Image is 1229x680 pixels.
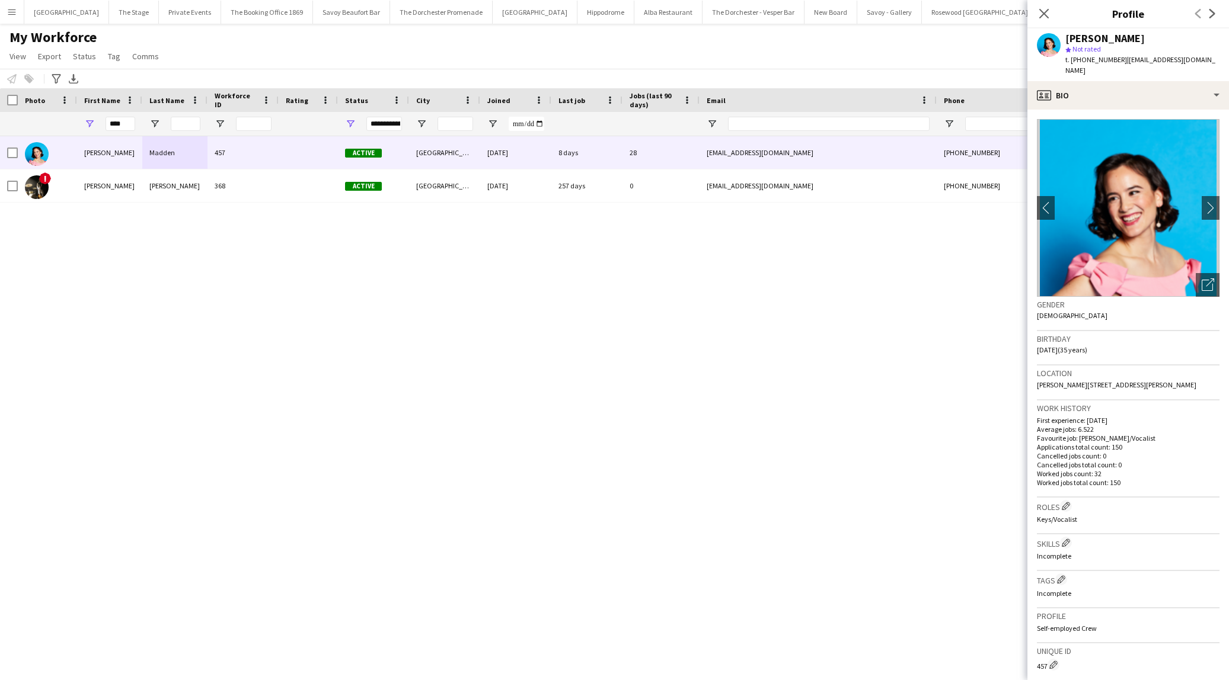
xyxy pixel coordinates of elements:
h3: Skills [1037,537,1220,549]
h3: Location [1037,368,1220,379]
span: Phone [944,96,965,105]
h3: Unique ID [1037,646,1220,656]
button: Rosewood [GEOGRAPHIC_DATA] [922,1,1038,24]
span: [DATE] (35 years) [1037,345,1087,354]
p: Incomplete [1037,589,1220,598]
button: Open Filter Menu [944,118,955,129]
div: [PERSON_NAME] [1065,33,1145,44]
span: ! [39,172,51,184]
img: Frances Madden [25,142,49,166]
p: Incomplete [1037,551,1220,560]
button: Alba Restaurant [634,1,703,24]
button: The Booking Office 1869 [221,1,313,24]
a: Comms [127,49,164,64]
button: The Dorchester - Vesper Bar [703,1,805,24]
button: Open Filter Menu [84,118,95,129]
h3: Work history [1037,403,1220,413]
h3: Roles [1037,500,1220,512]
span: Active [345,182,382,191]
input: Phone Filter Input [965,117,1081,131]
h3: Profile [1027,6,1229,21]
input: Joined Filter Input [509,117,544,131]
button: [GEOGRAPHIC_DATA] [24,1,109,24]
div: 257 days [551,169,623,202]
button: Savoy Beaufort Bar [313,1,390,24]
div: [PHONE_NUMBER] [937,136,1088,169]
div: [GEOGRAPHIC_DATA] [409,136,480,169]
div: [PERSON_NAME] [77,136,142,169]
div: 0 [623,169,700,202]
input: Workforce ID Filter Input [236,117,272,131]
p: Cancelled jobs total count: 0 [1037,460,1220,469]
button: Hippodrome [577,1,634,24]
div: 8 days [551,136,623,169]
button: The Dorchester Promenade [390,1,493,24]
span: Workforce ID [215,91,257,109]
span: Status [73,51,96,62]
p: Worked jobs total count: 150 [1037,478,1220,487]
button: Open Filter Menu [345,118,356,129]
p: Average jobs: 6.522 [1037,425,1220,434]
input: Email Filter Input [728,117,930,131]
div: Bio [1027,81,1229,110]
a: Status [68,49,101,64]
p: Worked jobs count: 32 [1037,469,1220,478]
span: | [EMAIL_ADDRESS][DOMAIN_NAME] [1065,55,1215,75]
div: 457 [1037,659,1220,671]
h3: Tags [1037,573,1220,586]
div: 368 [208,169,279,202]
div: [PERSON_NAME] [77,169,142,202]
button: Open Filter Menu [416,118,427,129]
div: [DATE] [480,169,551,202]
div: Open photos pop-in [1196,273,1220,297]
button: Private Events [159,1,221,24]
button: Open Filter Menu [487,118,498,129]
p: First experience: [DATE] [1037,416,1220,425]
button: Open Filter Menu [707,118,717,129]
span: View [9,51,26,62]
div: [PERSON_NAME] [142,169,208,202]
div: 457 [208,136,279,169]
div: [DATE] [480,136,551,169]
p: Applications total count: 150 [1037,442,1220,451]
span: Tag [108,51,120,62]
span: My Workforce [9,28,97,46]
app-action-btn: Advanced filters [49,72,63,86]
span: First Name [84,96,120,105]
span: Not rated [1072,44,1101,53]
p: Self-employed Crew [1037,624,1220,633]
div: [EMAIL_ADDRESS][DOMAIN_NAME] [700,169,937,202]
div: [GEOGRAPHIC_DATA] [409,169,480,202]
input: City Filter Input [438,117,473,131]
div: 28 [623,136,700,169]
span: Active [345,149,382,158]
div: [PHONE_NUMBER] [937,169,1088,202]
span: City [416,96,430,105]
button: Open Filter Menu [215,118,225,129]
p: Cancelled jobs count: 0 [1037,451,1220,460]
img: Crew avatar or photo [1037,119,1220,297]
button: [GEOGRAPHIC_DATA] [493,1,577,24]
span: Photo [25,96,45,105]
span: Email [707,96,726,105]
p: Favourite job: [PERSON_NAME]/Vocalist [1037,434,1220,442]
span: Jobs (last 90 days) [630,91,678,109]
input: Last Name Filter Input [171,117,200,131]
span: Keys/Vocalist [1037,515,1077,524]
app-action-btn: Export XLSX [66,72,81,86]
a: Export [33,49,66,64]
h3: Gender [1037,299,1220,310]
button: New Board [805,1,857,24]
h3: Profile [1037,611,1220,621]
button: Savoy - Gallery [857,1,922,24]
span: Status [345,96,368,105]
span: [DEMOGRAPHIC_DATA] [1037,311,1107,320]
button: The Stage [109,1,159,24]
div: Madden [142,136,208,169]
input: First Name Filter Input [106,117,135,131]
span: Comms [132,51,159,62]
a: Tag [103,49,125,64]
img: Francisco Garcia de Paredes [25,175,49,199]
span: Export [38,51,61,62]
span: Last job [558,96,585,105]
